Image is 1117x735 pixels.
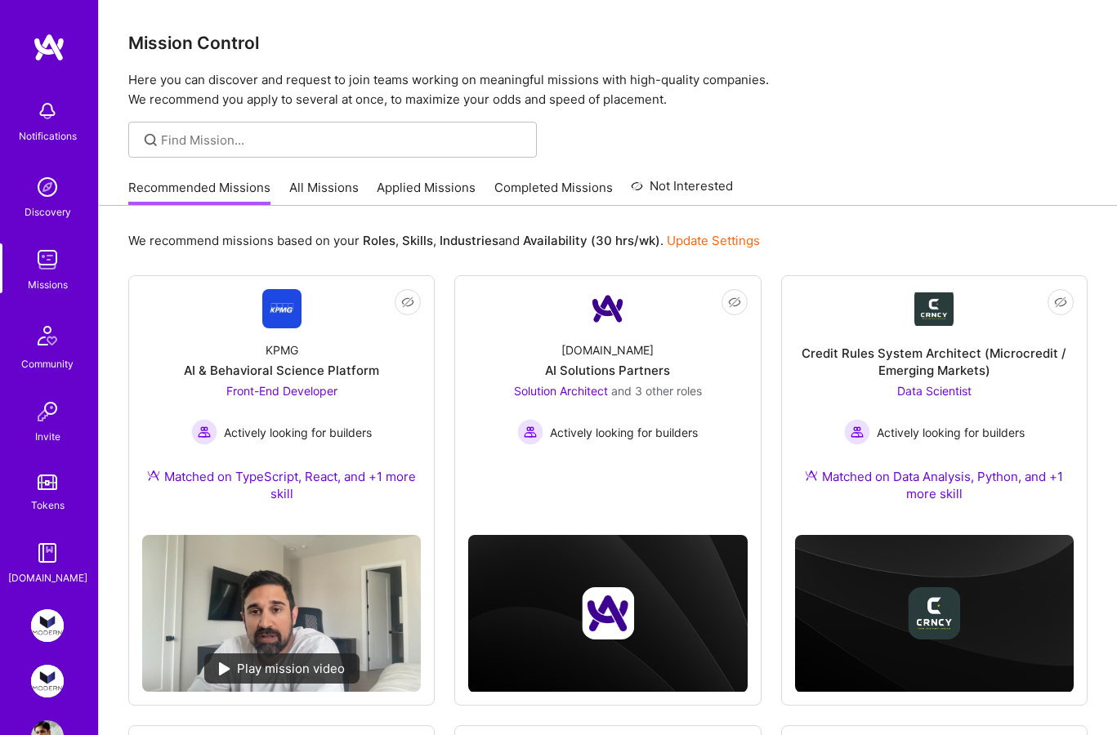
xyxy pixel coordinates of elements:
div: KPMG [266,341,298,359]
div: Invite [35,428,60,445]
i: icon EyeClosed [401,296,414,309]
a: All Missions [289,179,359,206]
img: Actively looking for builders [191,419,217,445]
div: Community [21,355,74,372]
img: Actively looking for builders [844,419,870,445]
a: Company LogoKPMGAI & Behavioral Science PlatformFront-End Developer Actively looking for builders... [142,289,421,522]
a: Company Logo[DOMAIN_NAME]AI Solutions PartnersSolution Architect and 3 other rolesActively lookin... [468,289,747,484]
input: Find Mission... [161,131,525,149]
div: Credit Rules System Architect (Microcredit / Emerging Markets) [795,345,1074,379]
img: logo [33,33,65,62]
img: play [219,662,230,675]
i: icon SearchGrey [141,131,160,149]
img: Ateam Purple Icon [805,469,818,482]
a: Completed Missions [494,179,613,206]
img: Company logo [908,587,960,639]
img: Invite [31,395,64,428]
img: cover [468,535,747,693]
div: Tokens [31,497,65,514]
div: [DOMAIN_NAME] [561,341,654,359]
img: Modern Exec: Project Magic [31,665,64,697]
div: Missions [28,276,68,293]
p: We recommend missions based on your , , and . [128,232,760,249]
img: Company Logo [262,289,302,328]
img: Company Logo [588,289,628,328]
a: Company LogoCredit Rules System Architect (Microcredit / Emerging Markets)Data Scientist Actively... [795,289,1074,522]
span: Actively looking for builders [550,424,698,441]
a: Update Settings [667,233,760,248]
img: cover [795,535,1074,693]
h3: Mission Control [128,33,1088,53]
a: Not Interested [631,176,733,206]
span: Actively looking for builders [224,424,372,441]
a: Modern Exec: Team for Platform & AI Development [27,609,68,642]
p: Here you can discover and request to join teams working on meaningful missions with high-quality ... [128,70,1088,109]
a: Modern Exec: Project Magic [27,665,68,697]
span: Solution Architect [514,384,608,398]
div: Notifications [19,127,77,145]
div: Matched on TypeScript, React, and +1 more skill [142,468,421,502]
i: icon EyeClosed [728,296,741,309]
img: Actively looking for builders [517,419,543,445]
img: teamwork [31,243,64,276]
span: Data Scientist [897,384,972,398]
b: Availability (30 hrs/wk) [523,233,660,248]
img: No Mission [142,535,421,692]
img: Ateam Purple Icon [147,469,160,482]
img: bell [31,95,64,127]
img: Community [28,316,67,355]
img: Company logo [582,587,634,639]
div: AI & Behavioral Science Platform [184,362,379,379]
div: [DOMAIN_NAME] [8,569,87,586]
div: Play mission video [204,653,360,684]
img: Modern Exec: Team for Platform & AI Development [31,609,64,642]
span: Actively looking for builders [877,424,1025,441]
img: tokens [38,474,57,490]
b: Skills [402,233,433,248]
div: Discovery [25,203,71,220]
img: guide book [31,537,64,569]
i: icon EyeClosed [1054,296,1067,309]
span: and 3 other roles [611,384,702,398]
div: AI Solutions Partners [545,362,670,379]
img: Company Logo [914,292,954,326]
a: Applied Missions [377,179,476,206]
b: Roles [363,233,395,248]
b: Industries [440,233,498,248]
span: Front-End Developer [226,384,337,398]
a: Recommended Missions [128,179,270,206]
img: discovery [31,171,64,203]
div: Matched on Data Analysis, Python, and +1 more skill [795,468,1074,502]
